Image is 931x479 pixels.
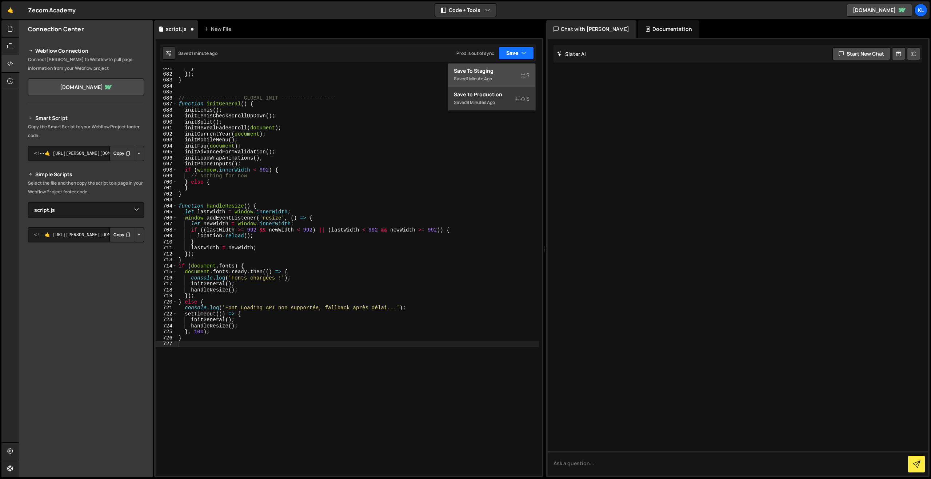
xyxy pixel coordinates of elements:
[448,64,535,87] button: Save to StagingS Saved1 minute ago
[28,25,84,33] h2: Connection Center
[156,113,177,119] div: 689
[28,114,144,122] h2: Smart Script
[454,91,530,98] div: Save to Production
[156,227,177,233] div: 708
[546,20,636,38] div: Chat with [PERSON_NAME]
[832,47,890,60] button: Start new chat
[156,239,177,245] div: 710
[467,99,495,105] div: 9 minutes ago
[156,89,177,95] div: 685
[28,122,144,140] p: Copy the Smart Script to your Webflow Project footer code.
[1,1,19,19] a: 🤙
[28,47,144,55] h2: Webflow Connection
[156,293,177,299] div: 719
[448,87,535,111] button: Save to ProductionS Saved9 minutes ago
[156,125,177,131] div: 691
[454,75,530,83] div: Saved
[156,143,177,149] div: 694
[156,197,177,203] div: 703
[109,146,144,161] div: Button group with nested dropdown
[156,305,177,311] div: 721
[454,67,530,75] div: Save to Staging
[156,83,177,89] div: 684
[109,146,134,161] button: Copy
[156,203,177,209] div: 704
[156,65,177,71] div: 681
[156,95,177,101] div: 686
[156,161,177,167] div: 697
[156,221,177,227] div: 707
[156,245,177,251] div: 711
[28,6,76,15] div: Zecom Academy
[467,76,492,82] div: 1 minute ago
[156,287,177,293] div: 718
[28,146,144,161] textarea: <!--🤙 [URL][PERSON_NAME][DOMAIN_NAME]> <script>document.addEventListener("DOMContentLoaded", func...
[156,173,177,179] div: 699
[156,209,177,215] div: 705
[156,107,177,113] div: 688
[28,79,144,96] a: [DOMAIN_NAME]
[156,263,177,269] div: 714
[914,4,927,17] a: Kl
[156,317,177,323] div: 723
[166,25,187,33] div: script.js
[454,98,530,107] div: Saved
[499,47,534,60] button: Save
[156,149,177,155] div: 695
[156,299,177,305] div: 720
[435,4,496,17] button: Code + Tools
[456,50,494,56] div: Prod is out of sync
[28,325,145,390] iframe: YouTube video player
[204,25,234,33] div: New File
[156,269,177,275] div: 715
[156,71,177,77] div: 682
[156,311,177,317] div: 722
[28,179,144,196] p: Select the file and then copy the script to a page in your Webflow Project footer code.
[191,50,217,56] div: 1 minute ago
[156,179,177,185] div: 700
[156,185,177,191] div: 701
[557,51,586,57] h2: Slater AI
[28,227,144,242] textarea: <!--🤙 [URL][PERSON_NAME][DOMAIN_NAME]> <script>document.addEventListener("DOMContentLoaded", func...
[156,131,177,137] div: 692
[515,95,530,102] span: S
[178,50,217,56] div: Saved
[156,215,177,221] div: 706
[156,155,177,161] div: 696
[156,329,177,335] div: 725
[156,341,177,347] div: 727
[28,170,144,179] h2: Simple Scripts
[156,77,177,83] div: 683
[156,335,177,341] div: 726
[847,4,912,17] a: [DOMAIN_NAME]
[109,227,144,242] div: Button group with nested dropdown
[156,281,177,287] div: 717
[520,72,530,79] span: S
[28,55,144,73] p: Connect [PERSON_NAME] to Webflow to pull page information from your Webflow project
[156,137,177,143] div: 693
[156,233,177,239] div: 709
[28,254,145,320] iframe: YouTube video player
[156,167,177,173] div: 698
[156,191,177,197] div: 702
[156,251,177,257] div: 712
[156,275,177,281] div: 716
[156,323,177,329] div: 724
[156,101,177,107] div: 687
[156,257,177,263] div: 713
[638,20,699,38] div: Documentation
[109,227,134,242] button: Copy
[156,119,177,125] div: 690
